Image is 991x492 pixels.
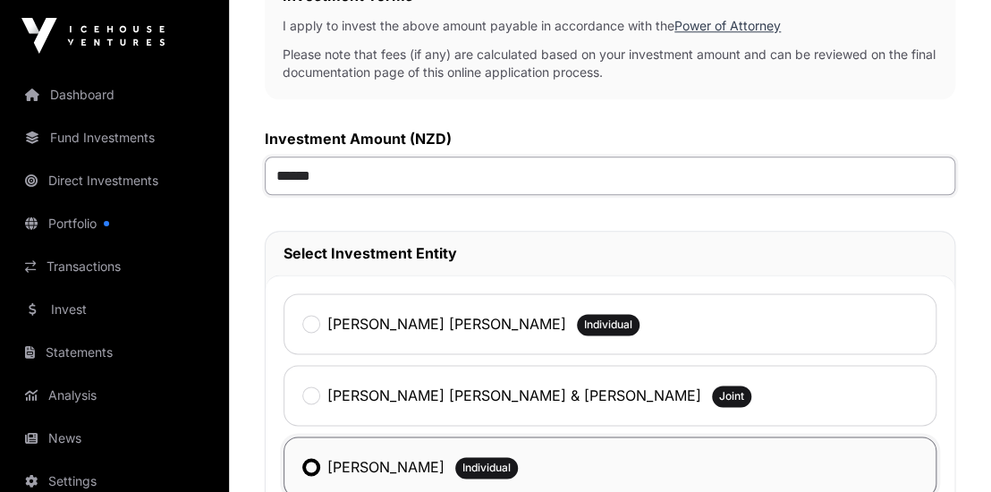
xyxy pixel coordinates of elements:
label: [PERSON_NAME] [PERSON_NAME] [327,313,566,335]
span: Individual [584,318,632,332]
img: Icehouse Ventures Logo [21,18,165,54]
label: Investment Amount (NZD) [265,128,955,149]
iframe: Chat Widget [902,406,991,492]
a: Dashboard [14,75,215,115]
p: Please note that fees (if any) are calculated based on your investment amount and can be reviewed... [283,46,937,81]
span: Joint [719,389,744,403]
a: News [14,419,215,458]
a: Invest [14,290,215,329]
p: I apply to invest the above amount payable in accordance with the [283,17,937,35]
a: Fund Investments [14,118,215,157]
label: [PERSON_NAME] [327,456,445,478]
a: Direct Investments [14,161,215,200]
a: Transactions [14,247,215,286]
a: Power of Attorney [674,18,781,33]
span: Individual [462,461,511,475]
label: [PERSON_NAME] [PERSON_NAME] & [PERSON_NAME] [327,385,701,406]
a: Portfolio [14,204,215,243]
h2: Select Investment Entity [284,242,936,264]
a: Statements [14,333,215,372]
a: Analysis [14,376,215,415]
